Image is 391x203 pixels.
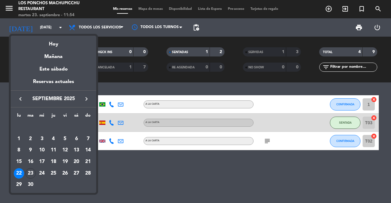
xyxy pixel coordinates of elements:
div: 17 [37,157,47,167]
td: 21 de septiembre de 2025 [82,156,94,168]
div: 29 [14,179,24,190]
div: Reservas actuales [11,78,96,90]
td: 28 de septiembre de 2025 [82,168,94,179]
i: keyboard_arrow_right [83,95,90,103]
td: 19 de septiembre de 2025 [59,156,71,168]
div: 27 [71,168,82,179]
div: 21 [83,157,93,167]
td: 23 de septiembre de 2025 [25,168,36,179]
div: Hoy [11,36,96,48]
td: 6 de septiembre de 2025 [71,133,82,145]
div: 10 [37,145,47,155]
td: 2 de septiembre de 2025 [25,133,36,145]
div: 3 [37,134,47,144]
td: 22 de septiembre de 2025 [13,168,25,179]
div: 14 [83,145,93,155]
div: 18 [48,157,59,167]
th: domingo [82,112,94,121]
td: 10 de septiembre de 2025 [36,144,48,156]
div: 7 [83,134,93,144]
div: 28 [83,168,93,179]
td: 25 de septiembre de 2025 [48,168,59,179]
div: 19 [60,157,70,167]
td: 5 de septiembre de 2025 [59,133,71,145]
th: viernes [59,112,71,121]
div: 2 [25,134,36,144]
td: 24 de septiembre de 2025 [36,168,48,179]
div: 4 [48,134,59,144]
div: 13 [71,145,82,155]
td: 8 de septiembre de 2025 [13,144,25,156]
div: Mañana [11,48,96,61]
th: martes [25,112,36,121]
th: sábado [71,112,82,121]
td: 4 de septiembre de 2025 [48,133,59,145]
div: 25 [48,168,59,179]
td: 27 de septiembre de 2025 [71,168,82,179]
th: jueves [48,112,59,121]
td: 1 de septiembre de 2025 [13,133,25,145]
td: 3 de septiembre de 2025 [36,133,48,145]
button: keyboard_arrow_left [15,95,26,103]
span: septiembre 2025 [26,95,81,103]
td: 29 de septiembre de 2025 [13,179,25,190]
td: 17 de septiembre de 2025 [36,156,48,168]
div: 23 [25,168,36,179]
div: 24 [37,168,47,179]
div: 8 [14,145,24,155]
td: 11 de septiembre de 2025 [48,144,59,156]
td: 30 de septiembre de 2025 [25,179,36,190]
div: 9 [25,145,36,155]
td: SEP. [13,121,94,133]
td: 18 de septiembre de 2025 [48,156,59,168]
div: 16 [25,157,36,167]
td: 12 de septiembre de 2025 [59,144,71,156]
div: Este sábado [11,61,96,78]
td: 13 de septiembre de 2025 [71,144,82,156]
th: miércoles [36,112,48,121]
th: lunes [13,112,25,121]
div: 30 [25,179,36,190]
td: 9 de septiembre de 2025 [25,144,36,156]
div: 5 [60,134,70,144]
td: 20 de septiembre de 2025 [71,156,82,168]
td: 26 de septiembre de 2025 [59,168,71,179]
td: 14 de septiembre de 2025 [82,144,94,156]
i: keyboard_arrow_left [17,95,24,103]
div: 1 [14,134,24,144]
div: 26 [60,168,70,179]
div: 12 [60,145,70,155]
td: 15 de septiembre de 2025 [13,156,25,168]
div: 22 [14,168,24,179]
div: 6 [71,134,82,144]
td: 16 de septiembre de 2025 [25,156,36,168]
div: 20 [71,157,82,167]
div: 15 [14,157,24,167]
div: 11 [48,145,59,155]
td: 7 de septiembre de 2025 [82,133,94,145]
button: keyboard_arrow_right [81,95,92,103]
